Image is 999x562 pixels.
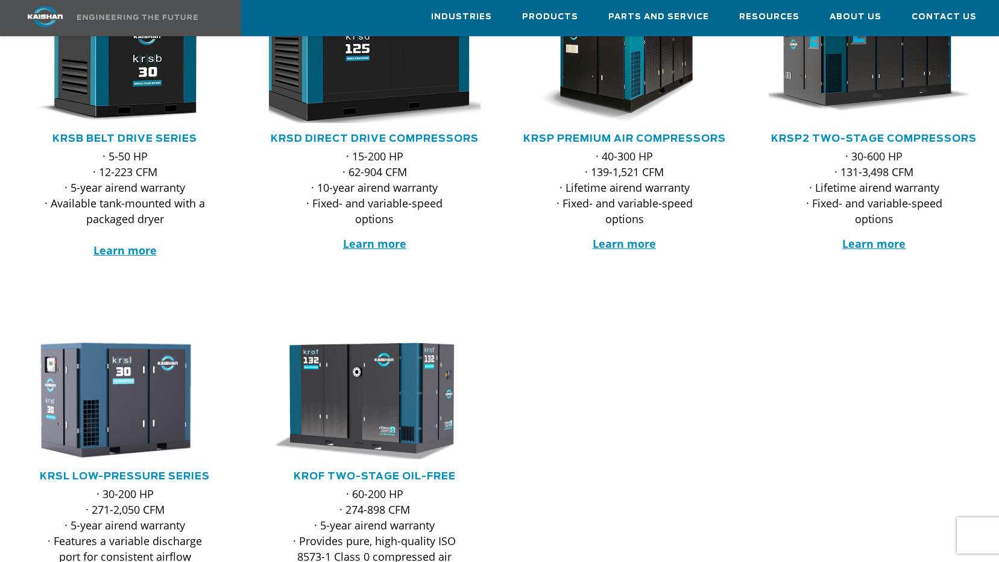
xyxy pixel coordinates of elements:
a: Industries [431,1,492,33]
span: Contact Us [912,10,977,24]
a: Learn more [842,236,906,251]
a: Learn more [93,243,157,257]
a: Learn more [593,236,656,251]
img: Engineering the future [77,14,198,20]
img: krsl30 [10,339,222,461]
span: About Us [830,10,881,24]
span: Industries [431,10,492,24]
a: Resources [739,1,799,33]
div: krof132 [269,339,480,460]
a: Parts and Service [608,1,709,33]
a: KRSP2 Two-Stage Compressors [771,134,977,144]
a: KRSL Low-Pressure Series [40,472,210,481]
span: Resources [739,10,799,24]
a: About Us [830,1,881,33]
p: · 5-50 HP · 12-223 CFM · 5-year airend warranty · Available tank-mounted with a packaged dryer [43,148,206,258]
a: KRSP Premium Air Compressors [523,134,726,144]
a: Learn more [343,236,406,251]
a: Contact Us [912,1,977,33]
div: krsl30 [19,339,230,461]
a: Products [522,1,578,33]
a: KRSD Direct Drive Compressors [271,134,479,144]
p: · 30-600 HP · 131-3,498 CFM · Lifetime airend warranty · Fixed- and variable-speed options [793,148,956,227]
p: · 40-300 HP · 139-1,521 CFM · Lifetime airend warranty · Fixed- and variable-speed options [543,148,706,227]
p: · 15-200 HP · 62-904 CFM · 10-year airend warranty · Fixed- and variable-speed options [293,148,456,227]
a: KRSB Belt Drive Series [52,134,197,144]
span: Products [522,10,578,24]
span: Parts and Service [608,10,709,24]
img: krof132 [260,339,471,460]
a: KROF TWO-STAGE OIL-FREE [294,472,456,481]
